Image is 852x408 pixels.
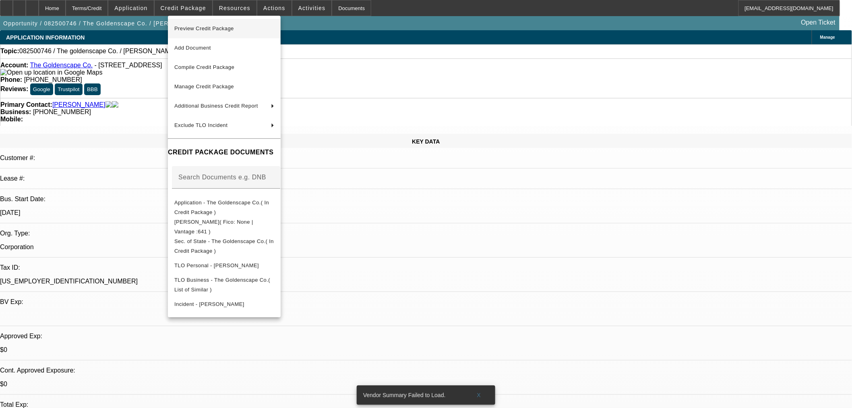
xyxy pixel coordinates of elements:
[174,83,234,90] span: Manage Credit Package
[174,25,234,31] span: Preview Credit Package
[174,122,227,128] span: Exclude TLO Incident
[178,173,266,180] mat-label: Search Documents e.g. DNB
[174,262,259,268] span: TLO Personal - [PERSON_NAME]
[174,301,244,307] span: Incident - [PERSON_NAME]
[168,217,281,236] button: Transunion - Garcia, Anthony( Fico: None | Vantage :641 )
[168,198,281,217] button: Application - The Goldenscape Co.( In Credit Package )
[174,219,253,234] span: [PERSON_NAME]( Fico: None | Vantage :641 )
[168,256,281,275] button: TLO Personal - Garcia, Anthony
[168,294,281,314] button: Incident - Garcia, Anthony
[168,236,281,256] button: Sec. of State - The Goldenscape Co.( In Credit Package )
[174,103,258,109] span: Additional Business Credit Report
[174,45,211,51] span: Add Document
[174,199,269,215] span: Application - The Goldenscape Co.( In Credit Package )
[174,277,270,292] span: TLO Business - The Goldenscape Co.( List of Similar )
[168,275,281,294] button: TLO Business - The Goldenscape Co.( List of Similar )
[174,64,234,70] span: Compile Credit Package
[174,238,274,254] span: Sec. of State - The Goldenscape Co.( In Credit Package )
[168,148,281,157] h4: CREDIT PACKAGE DOCUMENTS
